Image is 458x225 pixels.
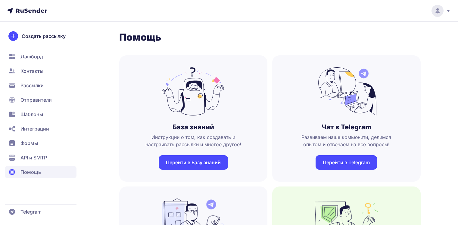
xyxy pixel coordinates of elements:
span: Развиваем наше комьюнити, делимся опытом и отвечаем на все вопросы! [282,134,411,148]
span: Инструкции о том, как создавать и настраивать рассылки и многое другое! [129,134,258,148]
span: Интеграции [20,125,49,132]
span: Рассылки [20,82,44,89]
span: Формы [20,140,38,147]
a: Перейти в Базу знаний [159,155,228,170]
img: no_photo [315,67,378,116]
span: Создать рассылку [22,32,66,40]
a: Telegram [5,206,76,218]
span: Контакты [20,67,43,75]
span: Шаблоны [20,111,43,118]
span: Telegram [20,208,42,215]
span: API и SMTP [20,154,47,161]
h3: База знаний [173,123,214,131]
span: Отправители [20,96,52,103]
h1: Помощь [119,31,421,43]
span: Дашборд [20,53,43,60]
span: Помощь [20,168,41,176]
a: Перейти в Telegram [316,155,377,170]
img: no_photo [162,67,225,116]
h3: Чат в Telegram [322,123,371,131]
